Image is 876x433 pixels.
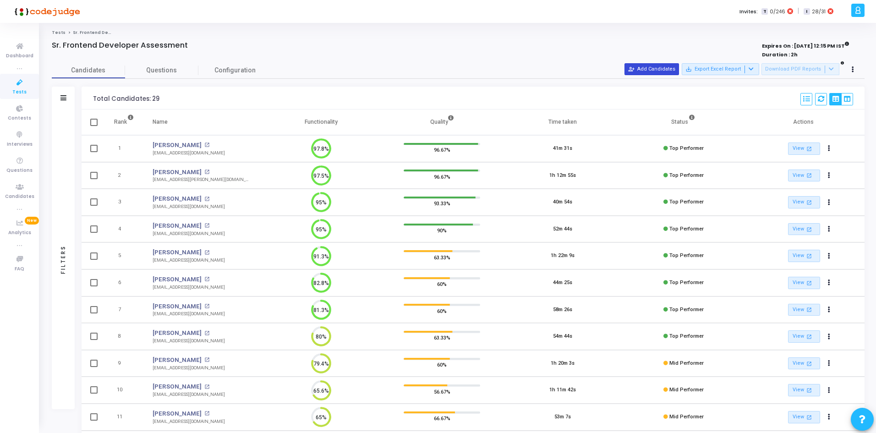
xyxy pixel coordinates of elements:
mat-icon: open_in_new [805,279,813,287]
div: 1h 12m 55s [549,172,576,180]
span: 90% [437,226,447,235]
a: View [788,143,820,155]
th: Status [623,110,744,135]
div: 1h 22m 9s [551,252,575,260]
div: 41m 31s [553,145,572,153]
span: Mid Performer [669,360,704,366]
img: logo [11,2,80,21]
span: 60% [437,306,447,315]
span: 96.67% [434,172,450,181]
button: Actions [823,143,836,155]
span: Top Performer [669,145,704,151]
span: 60% [437,280,447,289]
span: Top Performer [669,280,704,285]
td: 10 [104,377,143,404]
a: [PERSON_NAME] [153,302,202,311]
div: Name [153,117,168,127]
mat-icon: open_in_new [805,145,813,153]
mat-icon: open_in_new [204,384,209,389]
strong: Duration : 2h [762,51,798,58]
button: Actions [823,277,836,290]
mat-icon: open_in_new [204,143,209,148]
mat-icon: open_in_new [204,170,209,175]
div: 40m 54s [553,198,572,206]
span: 60% [437,360,447,369]
span: Mid Performer [669,387,704,393]
td: 11 [104,404,143,431]
span: I [804,8,810,15]
div: 52m 44s [553,225,572,233]
div: [EMAIL_ADDRESS][DOMAIN_NAME] [153,418,225,425]
span: 0/246 [770,8,785,16]
mat-icon: open_in_new [204,223,209,228]
div: 1h 20m 3s [551,360,575,367]
div: Time taken [548,117,577,127]
span: Analytics [8,229,31,237]
a: View [788,411,820,423]
mat-icon: open_in_new [805,252,813,260]
a: [PERSON_NAME] [153,275,202,284]
div: [EMAIL_ADDRESS][DOMAIN_NAME] [153,391,225,398]
span: T [761,8,767,15]
button: Export Excel Report [682,63,759,75]
th: Functionality [261,110,382,135]
span: 93.33% [434,199,450,208]
button: Actions [823,411,836,423]
a: [PERSON_NAME] [153,168,202,177]
span: Candidates [52,66,125,75]
div: Total Candidates: 29 [93,95,159,103]
div: [EMAIL_ADDRESS][DOMAIN_NAME] [153,338,225,345]
button: Actions [823,357,836,370]
span: Top Performer [669,333,704,339]
td: 9 [104,350,143,377]
a: View [788,170,820,182]
div: 54m 44s [553,333,572,340]
span: Top Performer [669,199,704,205]
td: 5 [104,242,143,269]
a: [PERSON_NAME] [153,409,202,418]
mat-icon: open_in_new [805,306,813,313]
div: View Options [829,93,853,105]
td: 6 [104,269,143,296]
button: Actions [823,196,836,209]
span: 28/31 [812,8,826,16]
a: [PERSON_NAME] [153,141,202,150]
mat-icon: person_add_alt [628,66,635,72]
div: [EMAIL_ADDRESS][DOMAIN_NAME] [153,150,225,157]
mat-icon: open_in_new [204,411,209,416]
span: Top Performer [669,307,704,312]
div: [EMAIL_ADDRESS][DOMAIN_NAME] [153,365,225,372]
span: 56.67% [434,387,450,396]
button: Actions [823,330,836,343]
a: View [788,304,820,316]
span: New [25,217,39,225]
div: 53m 7s [554,413,571,421]
mat-icon: open_in_new [204,304,209,309]
button: Download PDF Reports [761,63,839,75]
div: [EMAIL_ADDRESS][DOMAIN_NAME] [153,311,225,318]
a: [PERSON_NAME] [153,194,202,203]
td: 4 [104,216,143,243]
span: Top Performer [669,252,704,258]
span: Configuration [214,66,256,75]
div: 58m 26s [553,306,572,314]
div: 44m 25s [553,279,572,287]
a: View [788,277,820,289]
button: Actions [823,250,836,263]
a: View [788,223,820,236]
th: Quality [382,110,503,135]
span: Top Performer [669,226,704,232]
strong: Expires On : [DATE] 12:15 PM IST [762,40,849,50]
span: Dashboard [6,52,33,60]
a: [PERSON_NAME] [153,356,202,365]
mat-icon: open_in_new [805,171,813,179]
a: View [788,330,820,343]
mat-icon: open_in_new [204,250,209,255]
span: 63.33% [434,333,450,342]
button: Actions [823,223,836,236]
span: 66.67% [434,414,450,423]
mat-icon: save_alt [685,66,692,72]
a: View [788,196,820,208]
span: Candidates [5,193,34,201]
